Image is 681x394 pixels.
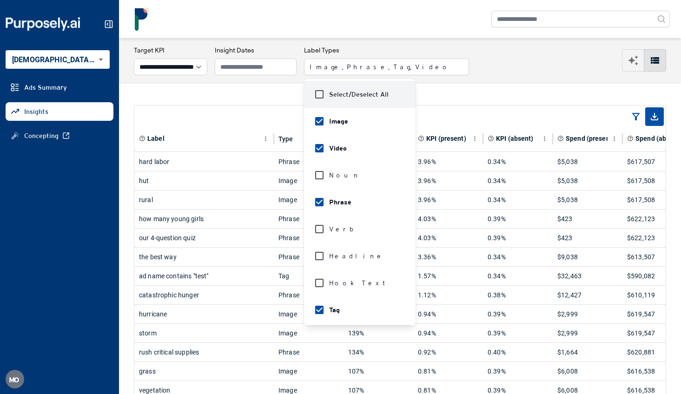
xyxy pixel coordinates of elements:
div: Image [278,324,339,342]
div: 1.12% [418,286,478,304]
div: 0.39% [488,210,548,228]
span: Concepting [24,131,59,140]
button: Image, Phrase, Tag, Video [304,59,469,75]
div: 0.39% [488,362,548,381]
div: 3.36% [418,248,478,266]
div: 107% [348,362,409,381]
span: Insights [24,107,48,116]
div: 0.34% [488,190,548,209]
div: 134% [348,343,409,361]
span: Label [147,134,165,143]
div: $12,427 [557,286,618,304]
div: $423 [557,210,618,228]
span: Spend (present) [566,134,615,143]
div: Image [278,190,339,209]
div: 0.92% [418,343,478,361]
div: [DEMOGRAPHIC_DATA] World Relief [6,50,110,69]
span: Verb [329,224,357,234]
div: Phrase [278,343,339,361]
div: catastrophic hunger [139,286,269,304]
div: 0.39% [488,229,548,247]
button: Label column menu [260,133,271,144]
a: Concepting [6,126,113,145]
span: Phrase [329,197,351,207]
span: KPI (present) [426,134,466,143]
div: Phrase [278,229,339,247]
div: rush critical supplies [139,343,269,361]
div: M O [6,370,24,388]
div: Image [278,171,339,190]
span: Noun [329,171,361,180]
button: Spend (present) column menu [608,133,620,144]
button: KPI (present) column menu [469,133,481,144]
span: Export as CSV [645,107,664,126]
svg: Aggregate KPI value of all ads where label is present [418,135,424,142]
div: $32,463 [557,267,618,285]
div: 0.94% [418,324,478,342]
div: Tag [278,267,339,285]
div: 0.81% [418,362,478,381]
div: Phrase [278,210,339,228]
div: $423 [557,229,618,247]
svg: Total spend on all ads where label is present [557,135,564,142]
div: 0.34% [488,248,548,266]
div: 4.03% [418,210,478,228]
button: MO [6,370,24,388]
div: Image [278,362,339,381]
div: 0.40% [488,343,548,361]
ul: Image, Phrase, Tag, Video [304,79,416,325]
div: ad name contains "test" [139,267,269,285]
div: $5,038 [557,171,618,190]
div: $1,664 [557,343,618,361]
div: 139% [348,324,409,342]
a: Ads Summary [6,78,113,97]
div: $2,999 [557,324,618,342]
svg: Total spend on all ads where label is absent [627,135,634,142]
span: Video [329,144,347,153]
div: our 4-question quiz [139,229,269,247]
div: the best way [139,248,269,266]
div: hut [139,171,269,190]
img: logo [130,7,153,31]
div: $2,999 [557,305,618,323]
div: $5,038 [557,190,618,209]
div: 0.39% [488,305,548,323]
div: 0.94% [418,305,478,323]
div: Phrase [278,152,339,171]
div: 3.96% [418,190,478,209]
div: 0.34% [488,267,548,285]
div: storm [139,324,269,342]
h3: Target KPI [134,46,207,55]
div: 0.38% [488,286,548,304]
div: 3.96% [418,152,478,171]
div: 0.34% [488,152,548,171]
button: KPI (absent) column menu [539,133,550,144]
div: grass [139,362,269,381]
div: Type [278,135,293,143]
svg: Element or component part of the ad [139,135,145,142]
span: Headline [329,251,384,261]
div: how many young girls [139,210,269,228]
div: 0.39% [488,324,548,342]
span: Tag [329,305,340,315]
span: KPI (absent) [496,134,534,143]
span: Ads Summary [24,83,67,92]
span: Image [329,117,348,126]
div: 4.03% [418,229,478,247]
div: $6,008 [557,362,618,381]
h3: Insight Dates [215,46,297,55]
div: 0.34% [488,171,548,190]
div: Phrase [278,286,339,304]
span: Hook Text [329,278,390,288]
svg: Aggregate KPI value of all ads where label is absent [488,135,494,142]
div: $9,038 [557,248,618,266]
div: 1.57% [418,267,478,285]
div: hurricane [139,305,269,323]
div: rural [139,190,269,209]
h3: Label Types [304,46,469,55]
div: Phrase [278,248,339,266]
div: Image [278,305,339,323]
label: Select/Deselect All [329,90,389,99]
div: $5,038 [557,152,618,171]
a: Insights [6,102,113,121]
